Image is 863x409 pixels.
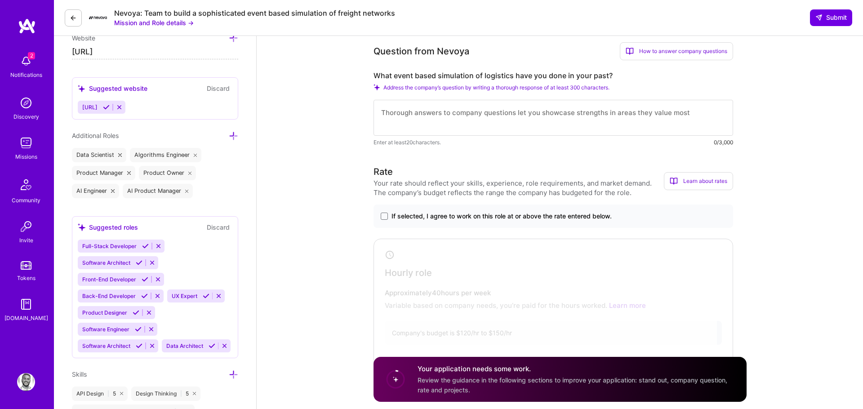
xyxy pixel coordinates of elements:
[188,171,192,175] i: icon Close
[142,243,149,249] i: Accept
[209,342,215,349] i: Accept
[374,84,380,90] i: Check
[72,166,135,180] div: Product Manager
[172,293,197,299] span: UX Expert
[107,390,109,397] span: |
[111,189,115,193] i: icon Close
[418,377,727,394] span: Review the guidance in the following sections to improve your application: stand out, company que...
[78,84,147,93] div: Suggested website
[17,218,35,236] img: Invite
[12,196,40,205] div: Community
[15,174,37,196] img: Community
[141,293,148,299] i: Accept
[17,295,35,313] img: guide book
[89,16,107,19] img: Company Logo
[17,134,35,152] img: teamwork
[810,9,852,26] button: Submit
[714,138,733,147] div: 0/3,000
[82,326,129,333] span: Software Engineer
[374,165,393,178] div: Rate
[78,222,138,232] div: Suggested roles
[72,184,119,198] div: AI Engineer
[15,373,37,391] a: User Avatar
[815,13,847,22] span: Submit
[72,34,95,42] span: Website
[374,44,469,58] div: Question from Nevoya
[72,132,119,139] span: Additional Roles
[118,153,122,157] i: icon Close
[82,243,137,249] span: Full-Stack Developer
[155,276,161,283] i: Reject
[620,42,733,60] div: How to answer company questions
[72,148,126,162] div: Data Scientist
[215,293,222,299] i: Reject
[114,9,395,18] div: Nevoya: Team to build a sophisticated event based simulation of freight networks
[193,392,196,395] i: icon Close
[374,178,664,197] div: Your rate should reflect your skills, experience, role requirements, and market demand. The compa...
[17,52,35,70] img: bell
[204,222,232,232] button: Discard
[70,14,77,22] i: icon LeftArrowDark
[194,153,197,157] i: icon Close
[142,276,148,283] i: Accept
[135,326,142,333] i: Accept
[815,14,823,21] i: icon SendLight
[149,342,156,349] i: Reject
[82,104,98,111] span: [URL]
[114,18,194,27] button: Mission and Role details →
[120,392,123,395] i: icon Close
[154,293,161,299] i: Reject
[103,104,110,111] i: Accept
[166,342,203,349] span: Data Architect
[139,166,196,180] div: Product Owner
[17,373,35,391] img: User Avatar
[17,273,36,283] div: Tokens
[123,184,193,198] div: AI Product Manager
[28,52,35,59] span: 2
[10,70,42,80] div: Notifications
[148,326,155,333] i: Reject
[72,45,238,59] input: http://...
[136,259,142,266] i: Accept
[136,342,142,349] i: Accept
[664,172,733,190] div: Learn about rates
[127,171,131,175] i: icon Close
[17,94,35,112] img: discovery
[82,293,136,299] span: Back-End Developer
[133,309,139,316] i: Accept
[180,390,182,397] span: |
[185,189,189,193] i: icon Close
[19,236,33,245] div: Invite
[72,370,87,378] span: Skills
[670,177,678,185] i: icon BookOpen
[418,365,736,374] h4: Your application needs some work.
[131,387,200,401] div: Design Thinking 5
[15,152,37,161] div: Missions
[374,138,441,147] span: Enter at least 20 characters.
[146,309,152,316] i: Reject
[78,85,85,93] i: icon SuggestedTeams
[4,313,48,323] div: [DOMAIN_NAME]
[391,212,612,221] span: If selected, I agree to work on this role at or above the rate entered below.
[78,223,85,231] i: icon SuggestedTeams
[18,18,36,34] img: logo
[21,261,31,270] img: tokens
[82,342,130,349] span: Software Architect
[72,387,128,401] div: API Design 5
[383,84,609,91] span: Address the company’s question by writing a thorough response of at least 300 characters.
[374,71,733,80] label: What event based simulation of logistics have you done in your past?
[13,112,39,121] div: Discovery
[204,83,232,93] button: Discard
[82,276,136,283] span: Front-End Developer
[149,259,156,266] i: Reject
[203,293,209,299] i: Accept
[116,104,123,111] i: Reject
[130,148,202,162] div: Algorithms Engineer
[155,243,162,249] i: Reject
[82,309,127,316] span: Product Designer
[221,342,228,349] i: Reject
[82,259,130,266] span: Software Architect
[626,47,634,55] i: icon BookOpen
